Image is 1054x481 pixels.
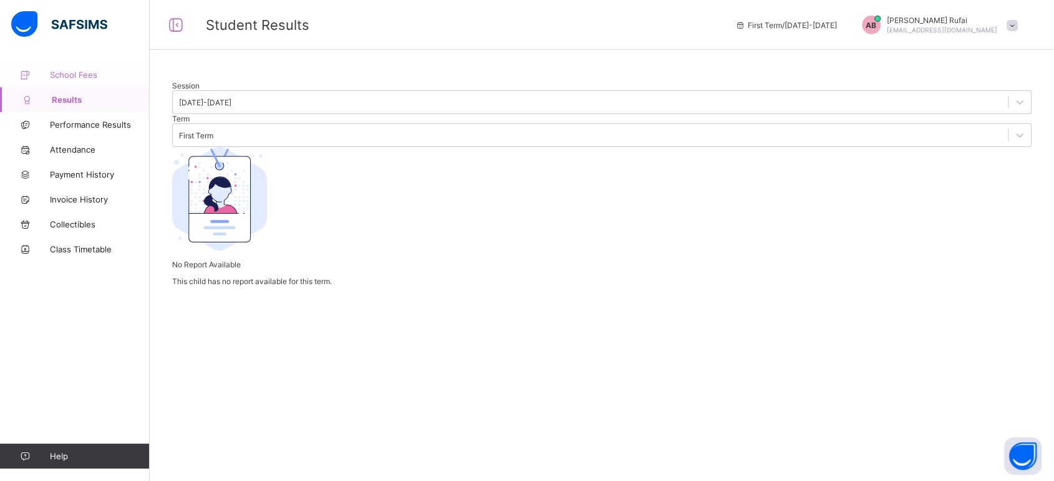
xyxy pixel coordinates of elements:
[52,95,150,105] span: Results
[172,260,1032,269] p: No Report Available
[50,451,149,461] span: Help
[50,70,150,80] span: School Fees
[172,147,267,250] img: student.207b5acb3037b72b59086e8b1a17b1d0.svg
[172,147,1032,286] div: No Report Available
[50,219,150,229] span: Collectibles
[50,145,150,155] span: Attendance
[50,120,150,130] span: Performance Results
[172,114,190,123] span: Term
[206,17,309,33] span: Student Results
[887,26,997,34] span: [EMAIL_ADDRESS][DOMAIN_NAME]
[849,16,1024,34] div: AbiodunRufai
[172,81,200,90] span: Session
[735,21,837,30] span: session/term information
[172,277,1032,286] p: This child has no report available for this term.
[1004,437,1042,475] button: Open asap
[179,131,213,140] div: First Term
[866,21,876,30] span: AB
[50,244,150,254] span: Class Timetable
[50,194,150,204] span: Invoice History
[50,169,150,179] span: Payment History
[179,98,231,107] div: [DATE]-[DATE]
[11,11,107,37] img: safsims
[887,16,997,25] span: [PERSON_NAME] Rufai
